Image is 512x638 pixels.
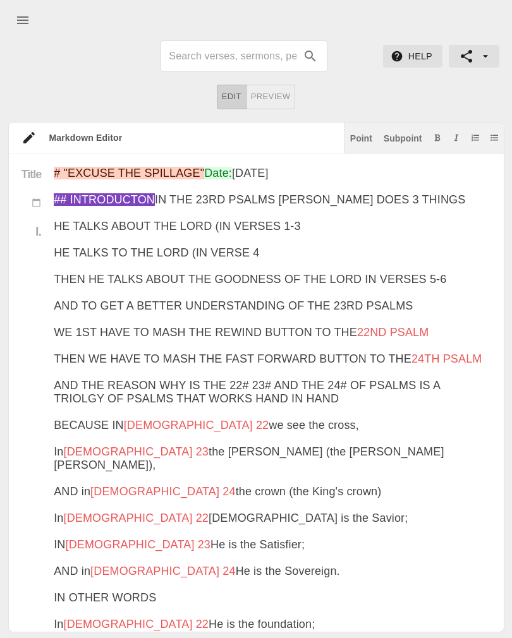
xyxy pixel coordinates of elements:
[217,85,296,109] div: text alignment
[251,90,291,104] span: Preview
[449,575,497,623] iframe: Drift Widget Chat Controller
[21,225,42,238] div: I.
[222,90,241,104] span: Edit
[383,45,442,68] button: Help
[488,131,501,144] button: Add unordered list
[393,49,432,64] span: Help
[9,167,54,196] div: Title
[469,131,482,144] button: Add ordered list
[381,131,425,144] button: Subpoint
[246,85,296,109] button: Preview
[350,134,372,143] div: Point
[37,131,344,144] div: Markdown Editor
[348,131,375,144] button: Insert point
[217,85,247,109] button: Edit
[169,46,296,66] input: Search sermons
[431,131,444,144] button: Add bold text
[450,131,463,144] button: Add italic text
[296,42,324,70] button: search
[384,134,422,143] div: Subpoint
[8,5,38,35] button: menu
